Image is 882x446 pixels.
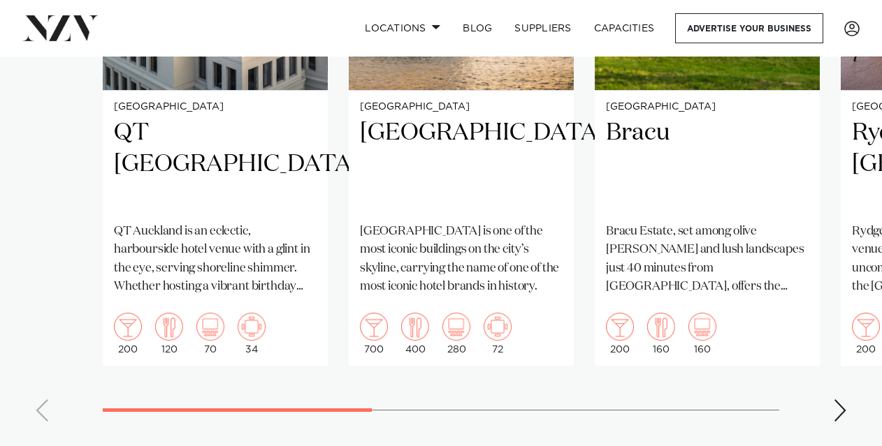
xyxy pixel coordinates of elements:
[360,117,563,211] h2: [GEOGRAPHIC_DATA]
[606,223,809,296] p: Bracu Estate, set among olive [PERSON_NAME] and lush landscapes just 40 minutes from [GEOGRAPHIC_...
[114,102,317,112] small: [GEOGRAPHIC_DATA]
[114,313,142,341] img: cocktail.png
[503,13,582,43] a: SUPPLIERS
[688,313,716,341] img: theatre.png
[484,313,512,341] img: meeting.png
[442,313,470,341] img: theatre.png
[852,313,880,341] img: cocktail.png
[852,313,880,355] div: 200
[647,313,675,355] div: 160
[442,313,470,355] div: 280
[360,313,388,355] div: 700
[606,117,809,211] h2: Bracu
[606,313,634,341] img: cocktail.png
[606,102,809,112] small: [GEOGRAPHIC_DATA]
[22,15,99,40] img: nzv-logo.png
[114,223,317,296] p: QT Auckland is an eclectic, harbourside hotel venue with a glint in the eye, serving shoreline sh...
[354,13,451,43] a: Locations
[155,313,183,341] img: dining.png
[647,313,675,341] img: dining.png
[606,313,634,355] div: 200
[675,13,823,43] a: Advertise your business
[196,313,224,341] img: theatre.png
[360,102,563,112] small: [GEOGRAPHIC_DATA]
[401,313,429,355] div: 400
[238,313,266,341] img: meeting.png
[451,13,503,43] a: BLOG
[360,313,388,341] img: cocktail.png
[360,223,563,296] p: [GEOGRAPHIC_DATA] is one of the most iconic buildings on the city’s skyline, carrying the name of...
[114,313,142,355] div: 200
[196,313,224,355] div: 70
[114,117,317,211] h2: QT [GEOGRAPHIC_DATA]
[484,313,512,355] div: 72
[688,313,716,355] div: 160
[401,313,429,341] img: dining.png
[155,313,183,355] div: 120
[583,13,666,43] a: Capacities
[238,313,266,355] div: 34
